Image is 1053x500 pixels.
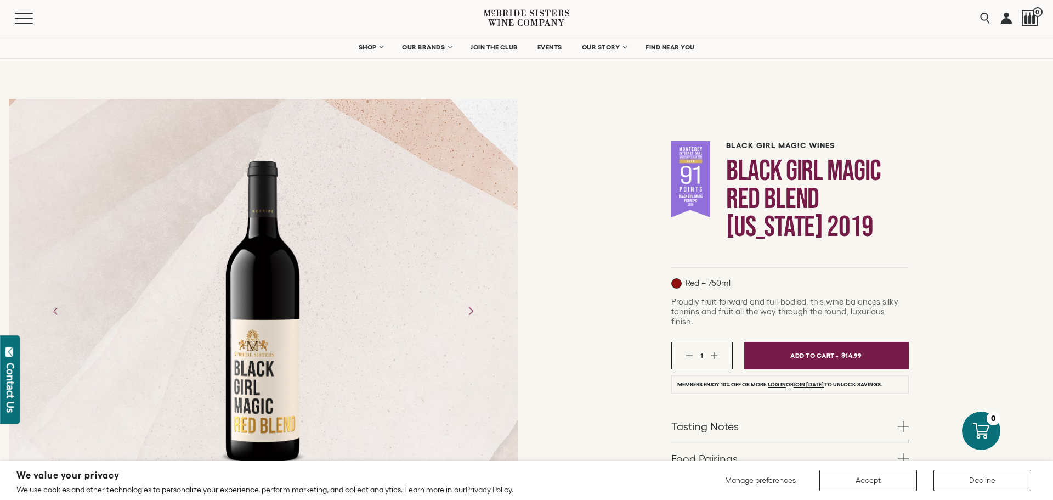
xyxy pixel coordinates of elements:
[455,295,486,327] button: Next
[768,381,786,388] a: Log in
[744,342,909,369] button: Add To Cart - $14.99
[5,363,16,413] div: Contact Us
[395,36,458,58] a: OUR BRANDS
[1033,7,1043,17] span: 0
[700,352,703,359] span: 1
[16,471,513,480] h2: We value your privacy
[841,347,862,363] span: $14.99
[987,412,1000,425] div: 0
[15,13,54,24] button: Mobile Menu Trigger
[790,347,839,363] span: Add To Cart -
[42,297,70,325] button: Previous
[463,36,525,58] a: JOIN THE CLUB
[351,36,389,58] a: SHOP
[638,36,702,58] a: FIND NEAR YOU
[725,476,796,485] span: Manage preferences
[530,36,569,58] a: EVENTS
[671,410,909,442] a: Tasting Notes
[16,485,513,495] p: We use cookies and other technologies to personalize your experience, perform marketing, and coll...
[466,485,513,494] a: Privacy Policy.
[471,43,518,51] span: JOIN THE CLUB
[718,470,803,491] button: Manage preferences
[671,297,898,326] span: Proudly fruit-forward and full-bodied, this wine balances silky tannins and fruit all the way thr...
[646,43,695,51] span: FIND NEAR YOU
[671,278,731,289] p: Red – 750ml
[794,381,824,388] a: join [DATE]
[402,43,445,51] span: OUR BRANDS
[575,36,633,58] a: OUR STORY
[671,375,909,394] li: Members enjoy 10% off or more. or to unlock savings.
[537,43,562,51] span: EVENTS
[582,43,620,51] span: OUR STORY
[933,470,1031,491] button: Decline
[726,141,908,150] h6: Black Girl Magic Wines
[358,43,377,51] span: SHOP
[671,442,909,474] a: Food Pairings
[819,470,917,491] button: Accept
[726,157,908,241] h1: Black Girl Magic Red Blend [US_STATE] 2019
